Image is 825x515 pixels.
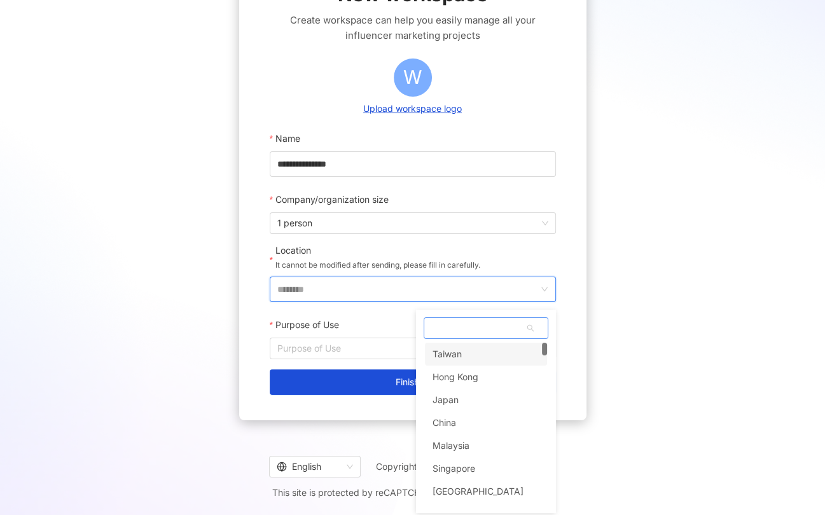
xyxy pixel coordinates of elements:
[275,259,480,271] p: It cannot be modified after sending, please fill in carefully.
[376,459,556,474] span: Copyright © 2025 All Rights Reserved.
[425,366,547,388] div: Hong Kong
[272,485,553,500] span: This site is protected by reCAPTCHA
[396,377,430,387] span: Finished
[425,434,547,457] div: Malaysia
[270,126,309,151] label: Name
[425,457,547,480] div: Singapore
[433,480,523,503] div: [GEOGRAPHIC_DATA]
[433,343,462,366] div: Taiwan
[433,434,469,457] div: Malaysia
[270,312,348,338] label: Purpose of Use
[277,213,548,233] span: 1 person
[359,102,466,116] button: Upload workspace logo
[425,343,547,366] div: Taiwan
[425,388,547,411] div: Japan
[270,187,398,212] label: Company/organization size
[433,411,456,434] div: China
[433,388,459,411] div: Japan
[277,457,342,477] div: English
[425,411,547,434] div: China
[270,369,556,395] button: Finished
[433,457,475,480] div: Singapore
[433,366,478,388] div: Hong Kong
[270,151,556,177] input: Name
[275,244,480,257] div: Location
[270,13,556,43] span: Create workspace can help you easily manage all your influencer marketing projects
[541,285,548,293] span: down
[425,480,547,503] div: Thailand
[403,62,422,92] span: W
